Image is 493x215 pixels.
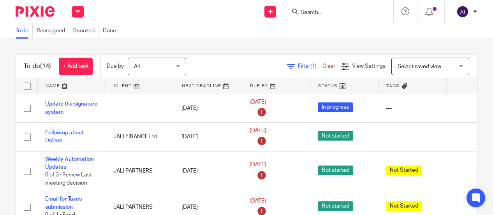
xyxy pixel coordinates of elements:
[300,9,370,16] input: Search
[174,94,242,123] td: [DATE]
[322,63,335,69] a: Clear
[174,151,242,191] td: [DATE]
[318,102,353,112] span: In progress
[24,62,51,70] h1: To do
[352,63,386,69] span: View Settings
[318,201,353,211] span: Not started
[250,162,266,168] span: [DATE]
[386,133,438,141] div: ---
[298,63,322,69] span: Filter
[456,5,469,18] img: svg%3E
[59,58,93,75] a: + Add task
[134,64,140,69] span: All
[318,166,353,175] span: Not started
[310,63,317,69] span: (1)
[45,101,97,115] a: Update the signature system
[250,128,266,133] span: [DATE]
[386,201,422,211] span: Not Started
[16,23,33,39] a: To do
[45,157,94,170] a: Weekly Automation Updates
[106,123,174,152] td: JALI FINANCE Ltd
[40,63,51,69] span: (14)
[73,23,99,39] a: Snoozed
[16,6,55,17] img: Pixie
[386,166,422,175] span: Not Started
[386,84,400,88] span: Tags
[174,123,242,152] td: [DATE]
[45,130,84,143] a: Follow up about Dollars
[103,23,120,39] a: Done
[45,196,82,210] a: Email for Taxes submission
[37,23,69,39] a: Reassigned
[250,198,266,204] span: [DATE]
[398,64,441,69] span: Select saved view
[318,131,353,141] span: Not started
[106,151,174,191] td: JALI PARTNERS
[107,62,124,70] p: Due by
[45,173,92,186] span: 0 of 3 · Review Last meeting decision
[250,99,266,105] span: [DATE]
[386,104,438,112] div: ---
